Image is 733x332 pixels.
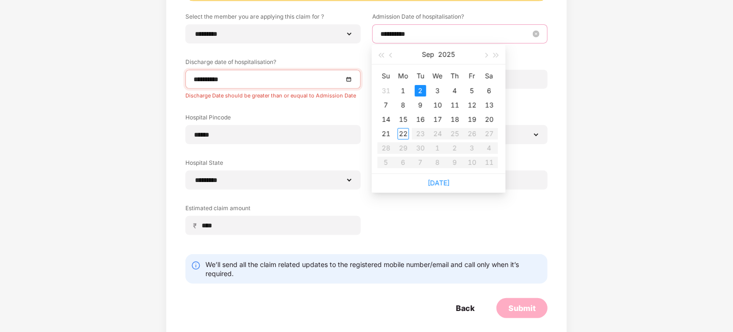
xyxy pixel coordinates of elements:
[456,303,474,313] div: Back
[429,84,446,98] td: 2025-09-03
[464,112,481,127] td: 2025-09-19
[412,84,429,98] td: 2025-09-02
[412,112,429,127] td: 2025-09-16
[446,68,464,84] th: Th
[395,112,412,127] td: 2025-09-15
[481,84,498,98] td: 2025-09-06
[439,45,455,64] button: 2025
[377,112,395,127] td: 2025-09-14
[432,99,443,111] div: 10
[481,68,498,84] th: Sa
[185,89,361,99] div: Discharge Date should be greater than or euqual to Admission Date
[464,98,481,112] td: 2025-09-12
[533,31,539,37] span: close-circle
[484,99,495,111] div: 13
[185,12,361,24] label: Select the member you are applying this claim for ?
[377,84,395,98] td: 2025-08-31
[395,84,412,98] td: 2025-09-01
[429,68,446,84] th: We
[380,114,392,125] div: 14
[449,114,461,125] div: 18
[449,99,461,111] div: 11
[380,128,392,139] div: 21
[428,179,450,187] a: [DATE]
[429,112,446,127] td: 2025-09-17
[380,99,392,111] div: 7
[449,85,461,96] div: 4
[415,85,426,96] div: 2
[415,114,426,125] div: 16
[412,98,429,112] td: 2025-09-09
[466,85,478,96] div: 5
[422,45,435,64] button: Sep
[185,159,361,171] label: Hospital State
[380,85,392,96] div: 31
[377,98,395,112] td: 2025-09-07
[484,114,495,125] div: 20
[185,113,361,125] label: Hospital Pincode
[412,68,429,84] th: Tu
[185,204,361,216] label: Estimated claim amount
[446,98,464,112] td: 2025-09-11
[429,98,446,112] td: 2025-09-10
[395,68,412,84] th: Mo
[398,128,409,139] div: 22
[464,68,481,84] th: Fr
[484,85,495,96] div: 6
[466,99,478,111] div: 12
[508,303,536,313] div: Submit
[205,260,542,278] div: We’ll send all the claim related updates to the registered mobile number/email and call only when...
[372,12,548,24] label: Admission Date of hospitalisation?
[398,114,409,125] div: 15
[464,84,481,98] td: 2025-09-05
[377,127,395,141] td: 2025-09-21
[481,112,498,127] td: 2025-09-20
[446,112,464,127] td: 2025-09-18
[395,98,412,112] td: 2025-09-08
[193,221,201,230] span: ₹
[432,114,443,125] div: 17
[395,127,412,141] td: 2025-09-22
[398,99,409,111] div: 8
[446,84,464,98] td: 2025-09-04
[466,114,478,125] div: 19
[191,261,201,270] img: svg+xml;base64,PHN2ZyBpZD0iSW5mby0yMHgyMCIgeG1sbnM9Imh0dHA6Ly93d3cudzMub3JnLzIwMDAvc3ZnIiB3aWR0aD...
[415,99,426,111] div: 9
[398,85,409,96] div: 1
[432,85,443,96] div: 3
[185,58,361,70] label: Discharge date of hospitalisation?
[481,98,498,112] td: 2025-09-13
[377,68,395,84] th: Su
